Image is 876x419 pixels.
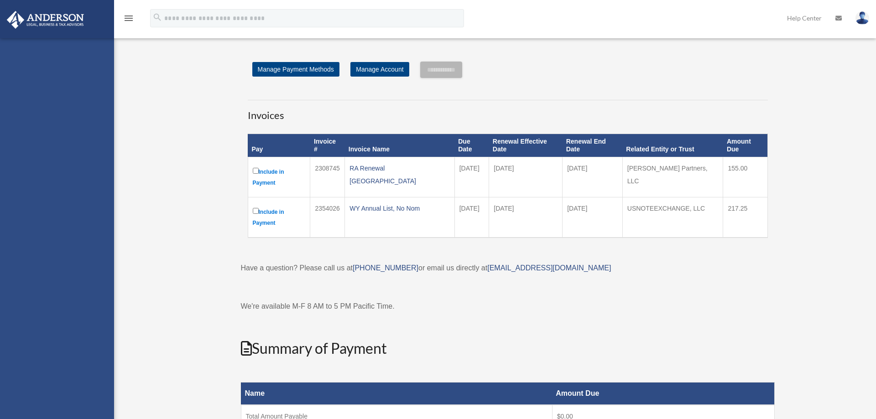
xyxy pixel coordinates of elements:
input: Include in Payment [253,208,259,214]
td: [DATE] [454,157,489,197]
th: Invoice Name [345,134,454,157]
td: [DATE] [563,157,623,197]
td: 155.00 [723,157,767,197]
div: RA Renewal [GEOGRAPHIC_DATA] [349,162,449,187]
i: search [152,12,162,22]
th: Name [241,383,552,405]
td: 217.25 [723,197,767,238]
td: USNOTEEXCHANGE, LLC [622,197,723,238]
td: 2308745 [310,157,345,197]
th: Renewal End Date [563,134,623,157]
td: [DATE] [563,197,623,238]
a: Manage Account [350,62,409,77]
th: Amount Due [723,134,767,157]
a: menu [123,16,134,24]
div: WY Annual List, No Nom [349,202,449,215]
th: Amount Due [552,383,774,405]
a: [PHONE_NUMBER] [353,264,418,272]
p: We're available M-F 8 AM to 5 PM Pacific Time. [241,300,775,313]
th: Related Entity or Trust [622,134,723,157]
h3: Invoices [248,100,768,123]
th: Renewal Effective Date [489,134,563,157]
th: Invoice # [310,134,345,157]
h2: Summary of Payment [241,338,775,359]
th: Pay [248,134,310,157]
td: 2354026 [310,197,345,238]
td: [DATE] [454,197,489,238]
td: [PERSON_NAME] Partners, LLC [622,157,723,197]
td: [DATE] [489,197,563,238]
label: Include in Payment [253,166,306,188]
a: [EMAIL_ADDRESS][DOMAIN_NAME] [487,264,611,272]
img: Anderson Advisors Platinum Portal [4,11,87,29]
p: Have a question? Please call us at or email us directly at [241,262,775,274]
th: Due Date [454,134,489,157]
img: User Pic [855,11,869,25]
td: [DATE] [489,157,563,197]
a: Manage Payment Methods [252,62,339,77]
i: menu [123,13,134,24]
input: Include in Payment [253,168,259,174]
label: Include in Payment [253,206,306,228]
